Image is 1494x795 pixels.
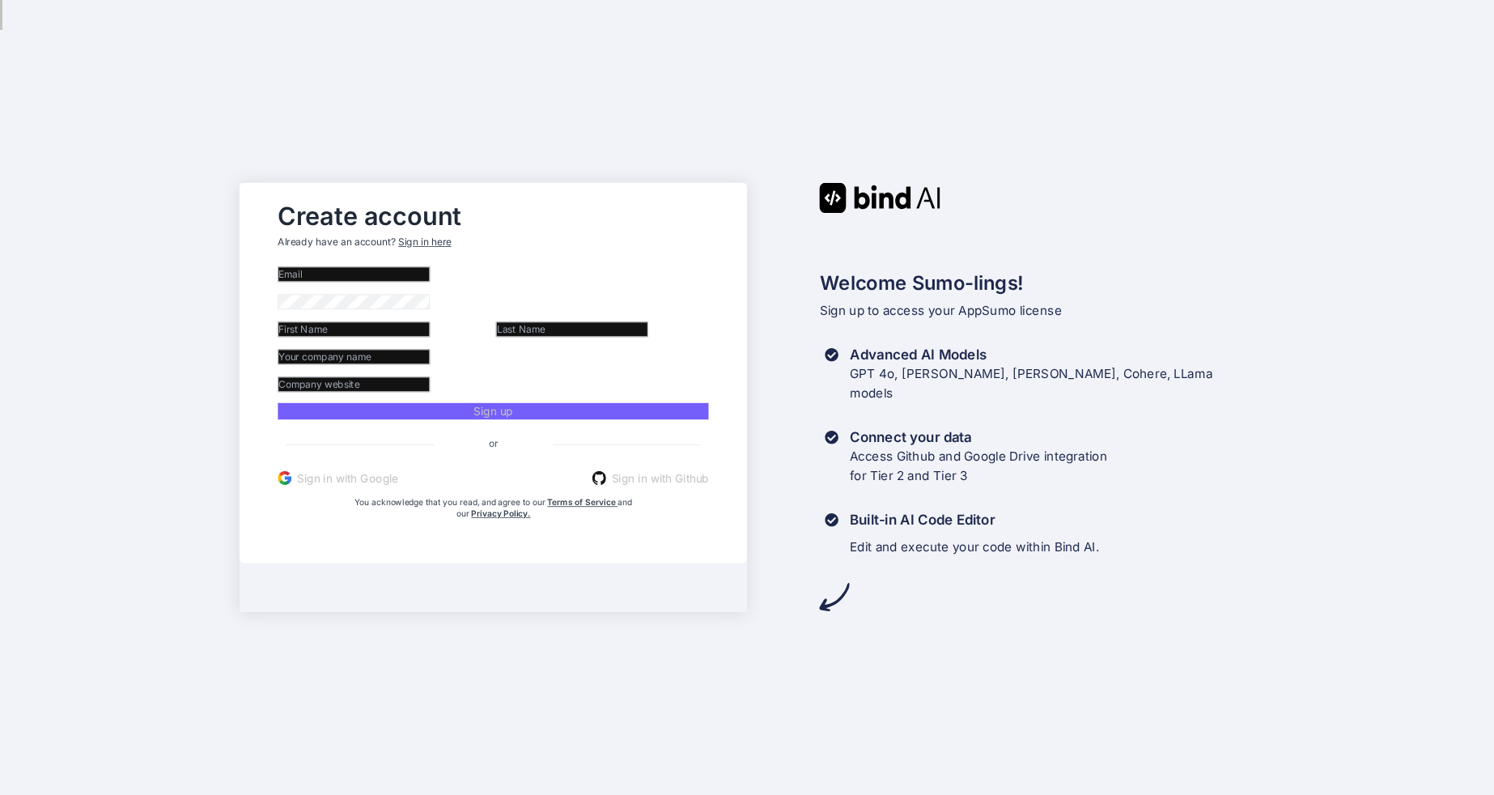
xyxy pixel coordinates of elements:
input: First Name [278,322,430,338]
h3: Built-in AI Code Editor [850,510,1099,529]
input: Last Name [496,322,648,338]
input: Your company name [278,350,430,365]
p: Access Github and Google Drive integration for Tier 2 and Tier 3 [850,447,1107,486]
div: You acknowledge that you read, and agree to our and our [350,497,637,552]
p: Edit and execute your code within Bind AI. [850,538,1099,557]
img: github [592,471,606,485]
div: Sign in here [398,235,451,249]
p: Already have an account? [278,235,708,249]
input: Email [278,267,430,283]
h3: Advanced AI Models [850,345,1212,364]
a: Terms of Service [547,497,618,508]
h3: Connect your data [850,427,1107,447]
img: arrow [819,582,849,612]
input: Company website [278,377,430,393]
button: Sign in with Google [278,470,398,486]
button: Sign up [278,403,708,419]
span: or [434,427,553,461]
p: GPT 4o, [PERSON_NAME], [PERSON_NAME], Cohere, LLama models [850,364,1212,403]
button: Sign in with Github [592,470,709,486]
img: Bind AI logo [819,183,940,213]
p: Sign up to access your AppSumo license [819,301,1254,321]
h2: Welcome Sumo-lings! [819,268,1254,297]
h2: Create account [278,205,708,227]
a: Privacy Policy. [471,508,530,519]
img: google [278,471,291,485]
